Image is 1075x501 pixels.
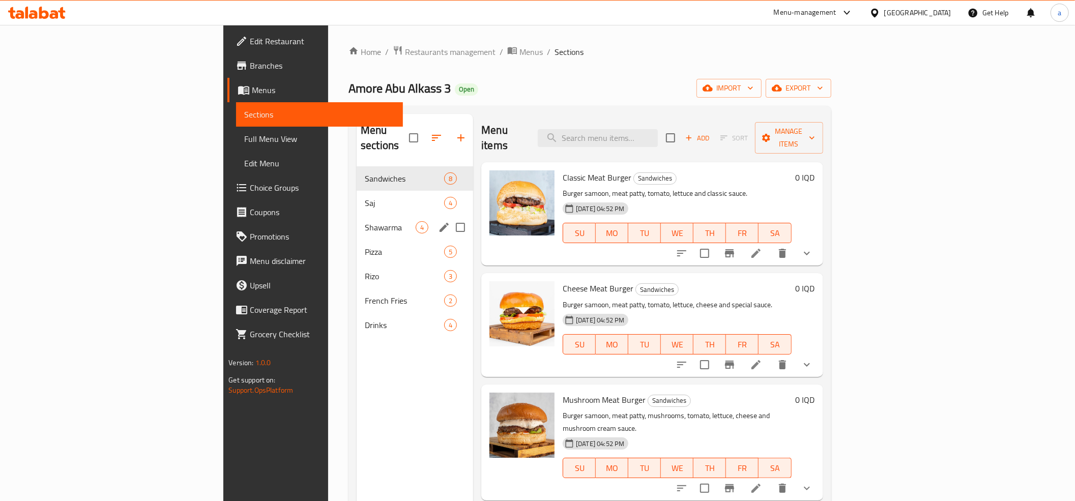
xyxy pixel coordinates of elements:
div: Pizza [365,246,444,258]
div: items [444,246,457,258]
button: TU [628,334,661,355]
a: Menus [507,45,543,58]
span: Mushroom Meat Burger [563,392,646,407]
span: import [705,82,753,95]
span: Shawarma [365,221,416,233]
span: Edit Restaurant [250,35,395,47]
button: import [696,79,762,98]
button: SU [563,334,596,355]
h6: 0 IQD [796,393,815,407]
img: Cheese Meat Burger [489,281,555,346]
span: French Fries [365,294,444,307]
button: Branch-specific-item [717,241,742,266]
div: items [444,319,457,331]
span: SU [567,337,592,352]
button: show more [795,476,819,500]
button: SA [759,223,791,243]
div: French Fries2 [357,288,473,313]
nav: Menu sections [357,162,473,341]
span: Cheese Meat Burger [563,281,633,296]
div: Sandwiches [648,395,691,407]
span: Add [684,132,711,144]
span: Manage items [763,125,815,151]
a: Promotions [227,224,403,249]
button: WE [661,458,693,478]
li: / [500,46,503,58]
span: Sandwiches [634,172,676,184]
span: Coverage Report [250,304,395,316]
span: TU [632,337,657,352]
a: Edit menu item [750,482,762,494]
span: Select to update [694,478,715,499]
span: Open [455,85,478,94]
span: Sandwiches [648,395,690,406]
button: TU [628,458,661,478]
button: WE [661,223,693,243]
a: Menus [227,78,403,102]
a: Edit menu item [750,359,762,371]
span: 4 [445,198,456,208]
span: SA [763,337,787,352]
div: Saj4 [357,191,473,215]
span: SU [567,461,592,476]
button: Branch-specific-item [717,476,742,500]
span: TH [698,226,722,241]
div: Shawarma4edit [357,215,473,240]
button: SU [563,223,596,243]
div: Open [455,83,478,96]
h2: Menu items [481,123,525,153]
span: [DATE] 04:52 PM [572,204,628,214]
p: Burger samoon, meat patty, mushrooms, tomato, lettuce, cheese and mushroom cream sauce. [563,409,791,435]
span: Select section [660,127,681,149]
button: sort-choices [670,352,694,377]
span: export [774,82,823,95]
a: Menu disclaimer [227,249,403,273]
div: items [444,172,457,185]
span: 3 [445,272,456,281]
a: Grocery Checklist [227,322,403,346]
span: Edit Menu [244,157,395,169]
span: FR [730,337,754,352]
button: edit [437,220,452,235]
h6: 0 IQD [796,281,815,296]
span: Select all sections [403,127,424,149]
div: Drinks4 [357,313,473,337]
button: show more [795,241,819,266]
button: Manage items [755,122,823,154]
span: Full Menu View [244,133,395,145]
span: TU [632,461,657,476]
a: Upsell [227,273,403,298]
span: Sandwiches [636,284,678,296]
span: 4 [445,320,456,330]
button: TH [693,458,726,478]
div: Sandwiches [365,172,444,185]
div: Rizo [365,270,444,282]
span: Sections [244,108,395,121]
button: delete [770,476,795,500]
img: Classic Meat Burger [489,170,555,235]
span: Menu disclaimer [250,255,395,267]
div: items [444,197,457,209]
span: SA [763,226,787,241]
button: FR [726,223,759,243]
button: sort-choices [670,476,694,500]
button: export [766,79,831,98]
div: Sandwiches [633,172,677,185]
button: TH [693,223,726,243]
span: Branches [250,60,395,72]
a: Coupons [227,200,403,224]
span: Menus [519,46,543,58]
button: Branch-specific-item [717,352,742,377]
button: TH [693,334,726,355]
div: items [444,270,457,282]
span: [DATE] 04:52 PM [572,439,628,449]
span: Menus [252,84,395,96]
li: / [547,46,550,58]
span: Choice Groups [250,182,395,194]
button: SA [759,458,791,478]
span: Classic Meat Burger [563,170,631,185]
a: Full Menu View [236,127,403,151]
button: TU [628,223,661,243]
